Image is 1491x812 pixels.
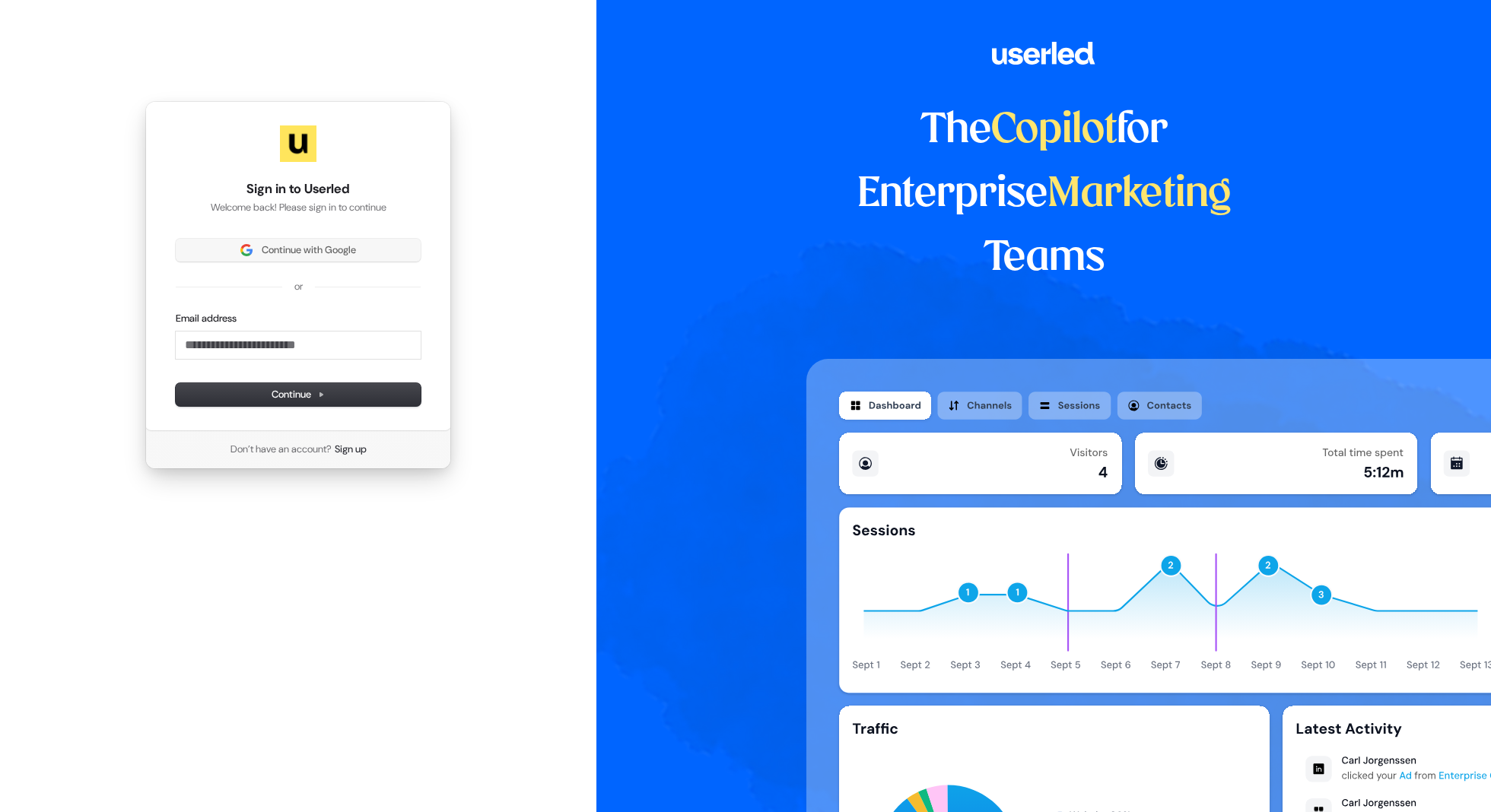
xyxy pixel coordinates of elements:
img: Sign in with Google [240,244,253,256]
label: Email address [176,312,237,325]
h1: The for Enterprise Teams [806,99,1282,290]
button: Continue [176,383,421,406]
a: Sign up [335,442,367,456]
span: Don’t have an account? [230,442,332,456]
p: or [294,280,303,293]
p: Welcome back! Please sign in to continue [176,201,421,214]
span: Marketing [1048,175,1232,214]
h1: Sign in to Userled [176,180,421,198]
img: Userled [280,125,316,162]
span: Continue [272,388,325,401]
button: Sign in with GoogleContinue with Google [176,239,421,262]
span: Copilot [991,111,1117,151]
span: Continue with Google [262,243,356,257]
